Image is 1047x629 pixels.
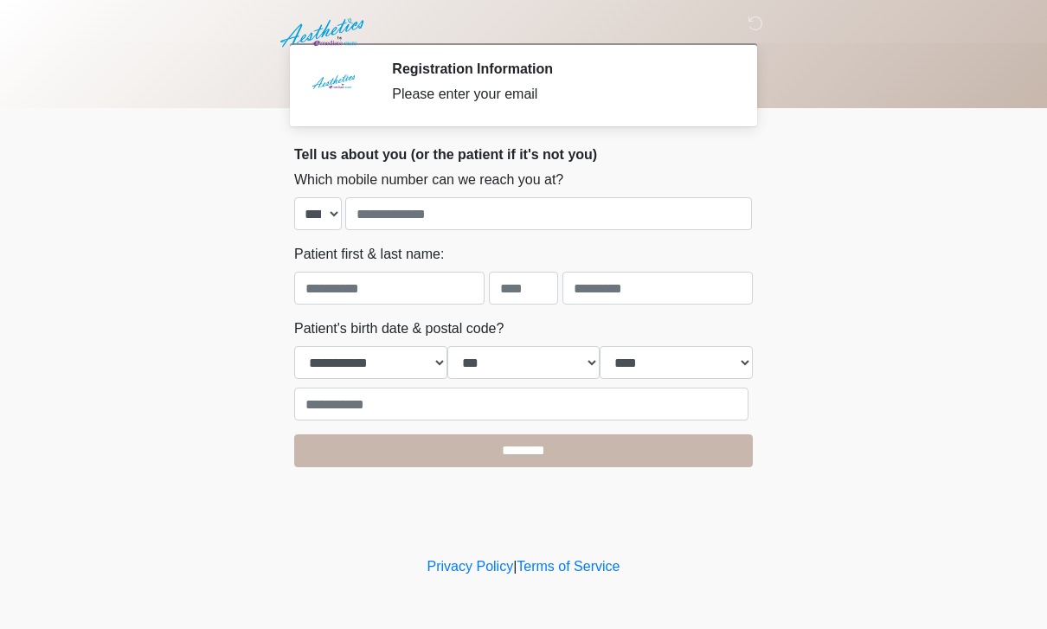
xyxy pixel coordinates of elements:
a: Terms of Service [517,559,620,574]
label: Patient's birth date & postal code? [294,318,504,339]
label: Patient first & last name: [294,244,444,265]
label: Which mobile number can we reach you at? [294,170,563,190]
h2: Tell us about you (or the patient if it's not you) [294,146,753,163]
div: Please enter your email [392,84,727,105]
a: Privacy Policy [427,559,514,574]
img: Agent Avatar [307,61,359,112]
a: | [513,559,517,574]
h2: Registration Information [392,61,727,77]
img: Aesthetics by Emediate Cure Logo [277,13,371,53]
